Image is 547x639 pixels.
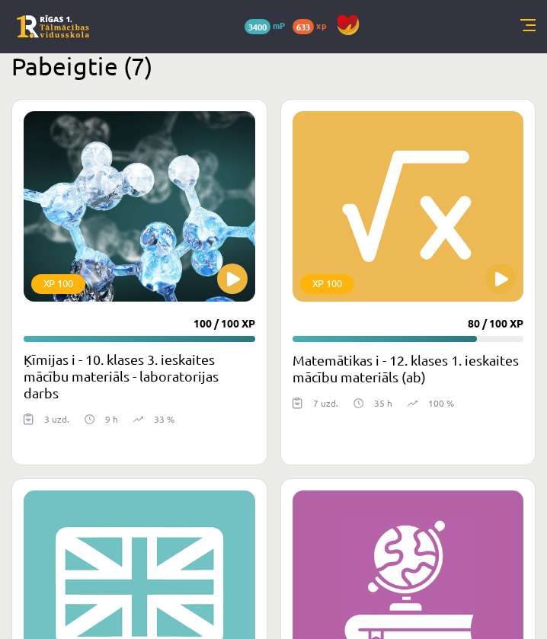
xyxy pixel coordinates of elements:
[17,15,89,38] a: Rīgas 1. Tālmācības vidusskola
[245,19,270,34] span: 3400
[24,351,255,401] h2: Ķīmijas i - 10. klases 3. ieskaites mācību materiāls - laboratorijas darbs
[293,351,524,385] h2: Matemātikas i - 12. klases 1. ieskaites mācību materiāls (ab)
[154,412,174,426] p: 33 %
[31,274,85,294] div: XP 100
[273,19,285,31] span: mP
[44,412,69,435] div: 3 uzd.
[300,274,354,294] div: XP 100
[293,19,334,31] a: 633 xp
[316,19,326,31] span: xp
[428,396,454,410] p: 100 %
[293,19,314,34] span: 633
[105,412,118,426] p: 9 h
[11,51,536,81] h2: Pabeigtie (7)
[313,396,338,419] div: 7 uzd.
[374,396,392,410] p: 35 h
